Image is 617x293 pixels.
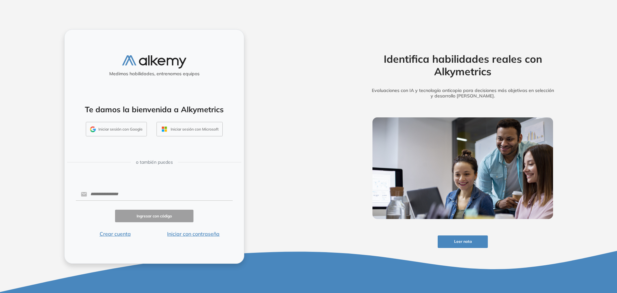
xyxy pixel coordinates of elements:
[73,105,236,114] h4: Te damos la bienvenida a Alkymetrics
[115,210,193,222] button: Ingresar con código
[86,122,147,137] button: Iniciar sesión con Google
[372,117,553,219] img: img-more-info
[501,218,617,293] iframe: Chat Widget
[362,88,563,99] h5: Evaluaciones con IA y tecnología anticopia para decisiones más objetivas en selección y desarroll...
[161,125,168,133] img: OUTLOOK_ICON
[76,230,154,238] button: Crear cuenta
[501,218,617,293] div: Widget de chat
[122,55,186,69] img: logo-alkemy
[156,122,223,137] button: Iniciar sesión con Microsoft
[362,53,563,78] h2: Identifica habilidades reales con Alkymetrics
[67,71,241,77] h5: Medimos habilidades, entrenamos equipos
[154,230,233,238] button: Iniciar con contraseña
[438,235,488,248] button: Leer nota
[90,126,96,132] img: GMAIL_ICON
[136,159,173,166] span: o también puedes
